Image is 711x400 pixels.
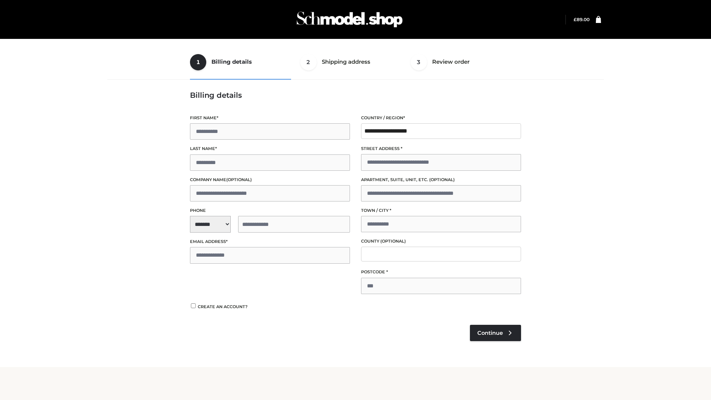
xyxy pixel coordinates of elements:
[361,269,521,276] label: Postcode
[574,17,590,22] a: £89.00
[470,325,521,341] a: Continue
[190,145,350,152] label: Last name
[361,176,521,183] label: Apartment, suite, unit, etc.
[226,177,252,182] span: (optional)
[190,303,197,308] input: Create an account?
[190,207,350,214] label: Phone
[190,238,350,245] label: Email address
[190,91,521,100] h3: Billing details
[190,114,350,121] label: First name
[574,17,590,22] bdi: 89.00
[198,304,248,309] span: Create an account?
[361,238,521,245] label: County
[574,17,577,22] span: £
[429,177,455,182] span: (optional)
[361,114,521,121] label: Country / Region
[190,176,350,183] label: Company name
[477,330,503,336] span: Continue
[294,5,405,34] img: Schmodel Admin 964
[361,207,521,214] label: Town / City
[361,145,521,152] label: Street address
[380,239,406,244] span: (optional)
